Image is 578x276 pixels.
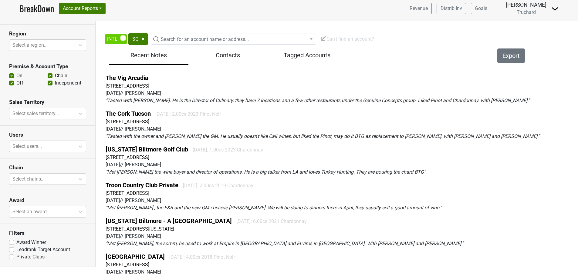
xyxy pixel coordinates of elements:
[106,226,174,232] a: [STREET_ADDRESS][US_STATE]
[551,5,559,12] img: Dropdown Menu
[155,111,221,117] span: [DATE]: 2.00cs 2023 Pinot Noir
[106,197,576,204] div: [DATE] // [PERSON_NAME]
[106,119,149,125] a: [STREET_ADDRESS]
[106,233,576,240] div: [DATE] // [PERSON_NAME]
[106,181,178,189] a: Troon Country Club Private
[320,35,326,42] img: Edit
[437,3,466,14] a: Distrib Inv
[19,2,54,15] a: BreakDown
[9,63,86,70] h3: Premise & Account Type
[55,79,81,87] label: Independent
[9,132,86,138] h3: Users
[236,218,307,224] span: [DATE]: 6.00cs 2021 Chardonnay
[9,165,86,171] h3: Chain
[517,9,536,15] span: Truchard
[169,254,235,260] span: [DATE]: 4.00cs 2018 Pinot Noir
[191,52,265,59] h5: Contacts
[9,230,86,236] h3: Filters
[55,72,67,79] label: Chain
[16,72,22,79] label: On
[506,1,546,9] div: [PERSON_NAME]
[271,52,344,59] h5: Tagged Accounts
[9,197,86,204] h3: Award
[497,48,525,63] button: Export
[16,79,23,87] label: Off
[106,98,530,103] em: " Tasted with [PERSON_NAME]. He is the Director of Culinary, they have 7 locations and a few othe...
[106,74,148,81] a: The Vig Arcadia
[106,83,149,89] a: [STREET_ADDRESS]
[106,133,540,139] em: " Tasted with the owner and [PERSON_NAME] the GM. He usually doesn't like Cali wines, but liked t...
[471,3,491,14] a: Goals
[106,155,149,160] a: [STREET_ADDRESS]
[106,90,576,97] div: [DATE] // [PERSON_NAME]
[112,52,185,59] h5: Recent Notes
[106,125,576,133] div: [DATE] // [PERSON_NAME]
[16,246,70,253] label: Leadrank Target Account
[320,36,374,42] span: Can't find an account?
[59,3,106,14] button: Account Reports
[16,253,45,261] label: Private Clubs
[106,262,149,268] a: [STREET_ADDRESS]
[106,241,464,246] em: " Met [PERSON_NAME], the somm, he used to work at Empire in [GEOGRAPHIC_DATA] and ELviros in [GEO...
[106,268,576,276] div: [DATE] // [PERSON_NAME]
[106,169,425,175] em: " Met [PERSON_NAME] the wine buyer and director of operations. He is a big talker from LA and lov...
[106,146,188,153] a: [US_STATE] Biltmore Golf Club
[106,253,165,260] a: [GEOGRAPHIC_DATA]
[106,217,232,224] a: [US_STATE] Biltmore - A [GEOGRAPHIC_DATA]
[161,36,249,42] span: Search for an account name or address...
[16,239,46,246] label: Award Winner
[406,3,432,14] a: Revenue
[9,99,86,105] h3: Sales Territory
[183,183,253,188] span: [DATE]: 2.00cs 2019 Chardonnay
[9,31,86,37] h3: Region
[106,205,442,211] em: " Met [PERSON_NAME] , the F&B and the new GM i believe [PERSON_NAME]. We will be doing to dinners...
[106,190,149,196] a: [STREET_ADDRESS]
[193,147,263,153] span: [DATE]: 1.00cs 2023 Chardonnay
[106,110,151,117] a: The Cork Tucson
[106,161,576,168] div: [DATE] // [PERSON_NAME]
